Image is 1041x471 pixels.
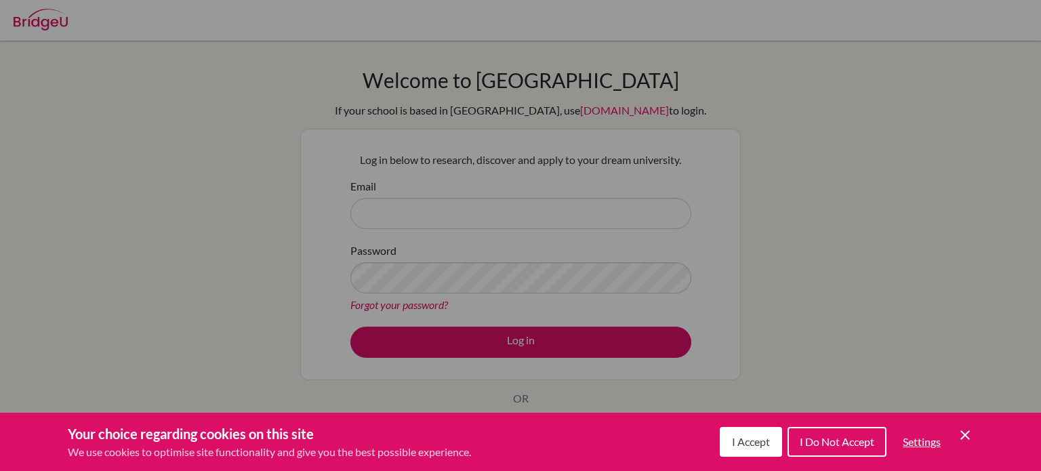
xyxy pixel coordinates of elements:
button: I Accept [720,427,782,457]
button: Save and close [957,427,973,443]
span: I Do Not Accept [800,435,874,448]
h3: Your choice regarding cookies on this site [68,424,471,444]
button: I Do Not Accept [788,427,886,457]
span: I Accept [732,435,770,448]
button: Settings [892,428,952,455]
span: Settings [903,435,941,448]
p: We use cookies to optimise site functionality and give you the best possible experience. [68,444,471,460]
